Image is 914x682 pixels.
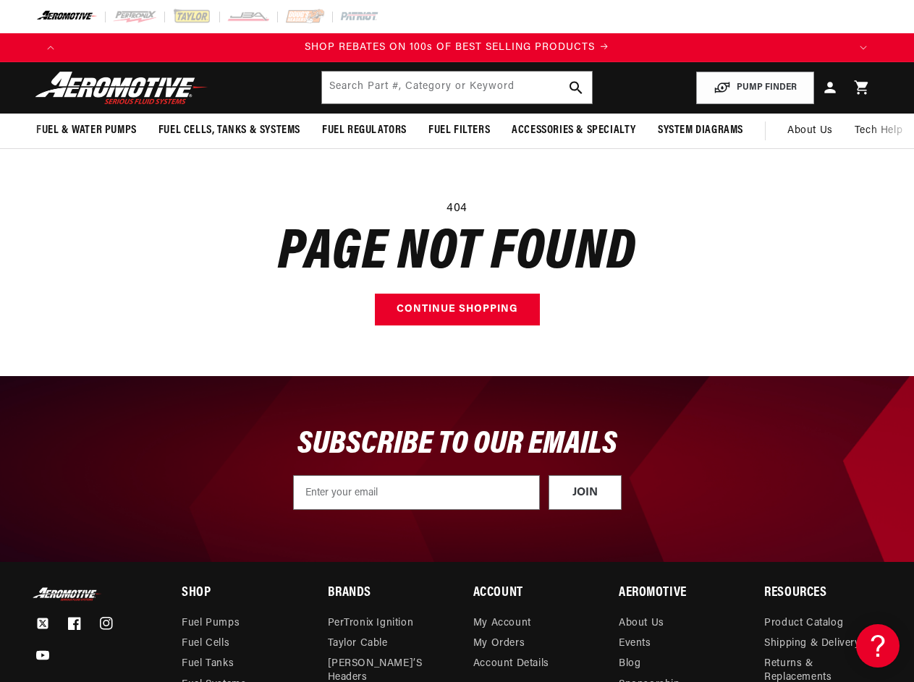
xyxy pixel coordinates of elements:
a: Blog [619,654,640,674]
input: Search by Part Number, Category or Keyword [322,72,591,103]
span: SHOP REBATES ON 100s OF BEST SELLING PRODUCTS [305,42,595,53]
summary: Accessories & Specialty [501,114,647,148]
span: Fuel Filters [428,123,490,138]
summary: Fuel Regulators [311,114,418,148]
div: Announcement [65,40,849,56]
a: Fuel Pumps [182,617,240,634]
button: search button [560,72,592,103]
span: Accessories & Specialty [512,123,636,138]
a: About Us [777,114,844,148]
input: Enter your email [293,475,540,510]
a: Fuel Tanks [182,654,234,674]
a: Product Catalog [764,617,843,634]
span: Tech Help [855,123,902,139]
span: Fuel & Water Pumps [36,123,137,138]
summary: Fuel & Water Pumps [25,114,148,148]
a: Continue shopping [375,294,540,326]
span: SUBSCRIBE TO OUR EMAILS [297,428,617,461]
a: Taylor Cable [328,634,388,654]
a: About Us [619,617,664,634]
span: Fuel Regulators [322,123,407,138]
a: Fuel Cells [182,634,229,654]
a: Events [619,634,651,654]
summary: System Diagrams [647,114,754,148]
a: My Account [473,617,531,634]
button: PUMP FINDER [696,72,814,104]
span: Fuel Cells, Tanks & Systems [158,123,300,138]
span: System Diagrams [658,123,743,138]
h1: Page not found [36,229,878,278]
img: Aeromotive [31,587,103,601]
a: SHOP REBATES ON 100s OF BEST SELLING PRODUCTS [65,40,849,56]
a: My Orders [473,634,525,654]
button: Translation missing: en.sections.announcements.previous_announcement [36,33,65,62]
button: Translation missing: en.sections.announcements.next_announcement [849,33,878,62]
a: Account Details [473,654,549,674]
summary: Tech Help [844,114,913,148]
span: About Us [787,125,833,136]
img: Aeromotive [31,71,212,105]
p: 404 [36,200,878,218]
summary: Fuel Cells, Tanks & Systems [148,114,311,148]
summary: Fuel Filters [418,114,501,148]
button: JOIN [549,475,622,510]
div: 3 of 4 [65,40,849,56]
a: Shipping & Delivery [764,634,860,654]
a: PerTronix Ignition [328,617,414,634]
